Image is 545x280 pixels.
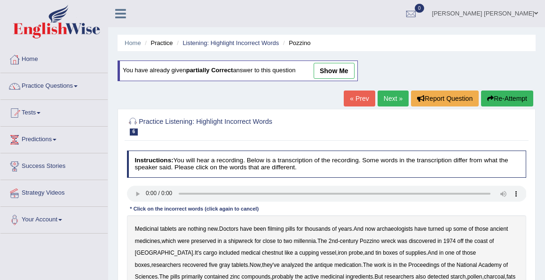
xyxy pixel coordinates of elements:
[406,250,427,256] b: supplies
[387,262,392,268] b: is
[393,262,397,268] b: in
[0,207,108,230] a: Your Account
[0,100,108,123] a: Tests
[475,226,489,232] b: those
[458,238,464,244] b: off
[378,91,409,106] a: Next »
[305,262,313,268] b: the
[385,273,414,280] b: researchers
[332,226,337,232] b: of
[381,238,396,244] b: wreck
[170,273,180,280] b: pills
[218,238,222,244] b: in
[320,250,336,256] b: vessel
[340,238,358,244] b: century
[285,226,295,232] b: pills
[297,226,303,232] b: for
[365,226,375,232] b: now
[503,262,508,268] b: of
[134,157,173,164] b: Instructions:
[241,250,261,256] b: medical
[242,273,270,280] b: compounds
[118,61,358,81] div: You have already given answer to this question
[0,127,108,150] a: Predictions
[305,226,331,232] b: thousands
[127,151,527,177] h4: You will hear a recording. Below is a transcription of the recording. Some words in the transcrip...
[142,38,173,47] li: Practice
[397,238,407,244] b: was
[315,262,333,268] b: antique
[268,226,284,232] b: filming
[135,250,193,256] b: [GEOGRAPHIC_DATA]
[443,238,456,244] b: 1974
[467,273,482,280] b: pollen
[408,262,439,268] b: Proceedings
[177,238,190,244] b: were
[375,273,383,280] b: But
[478,262,502,268] b: Academy
[159,273,169,280] b: The
[209,262,218,268] b: five
[231,262,248,268] b: tablets
[377,226,413,232] b: archaeologists
[263,238,276,244] b: close
[439,250,443,256] b: in
[374,262,386,268] b: work
[481,91,533,106] button: Re-Attempt
[262,262,279,268] b: they've
[409,238,436,244] b: discovered
[135,226,158,232] b: Medicinal
[127,116,375,136] h2: Practice Listening: Highlight Incorrect Words
[272,273,293,280] b: probably
[135,273,158,280] b: Sciences
[474,238,488,244] b: coast
[360,238,379,244] b: Pozzino
[304,273,319,280] b: active
[411,91,479,106] button: Report Question
[240,226,252,232] b: have
[294,238,316,244] b: millennia
[427,273,449,280] b: detected
[428,226,444,232] b: turned
[414,226,427,232] b: have
[375,250,381,256] b: tin
[344,91,375,106] a: « Prev
[441,262,446,268] b: of
[160,226,176,232] b: tablets
[338,250,347,256] b: iron
[299,250,319,256] b: cupping
[191,238,216,244] b: preserved
[182,39,279,46] a: Listening: Highlight Incorrect Words
[416,273,426,280] b: also
[383,250,398,256] b: boxes
[334,262,362,268] b: medication
[262,250,283,256] b: chestnut
[178,226,186,232] b: are
[294,250,298,256] b: a
[415,4,424,13] span: 0
[457,262,477,268] b: National
[254,238,261,244] b: for
[130,129,138,136] span: 6
[223,238,227,244] b: a
[162,238,176,244] b: which
[364,250,374,256] b: and
[295,273,303,280] b: the
[219,262,230,268] b: gray
[447,262,455,268] b: the
[281,38,310,47] li: Pozzino
[204,273,229,280] b: contained
[484,273,505,280] b: charcoal
[127,205,262,213] div: * Click on the incorrect words (click again to cancel)
[363,262,373,268] b: The
[314,63,355,79] a: show me
[203,250,217,256] b: cargo
[182,262,207,268] b: recovered
[228,238,253,244] b: shipwreck
[453,226,467,232] b: some
[151,262,181,268] b: researchers
[281,262,304,268] b: analyzed
[437,238,442,244] b: in
[195,250,202,256] b: It's
[506,273,515,280] b: fats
